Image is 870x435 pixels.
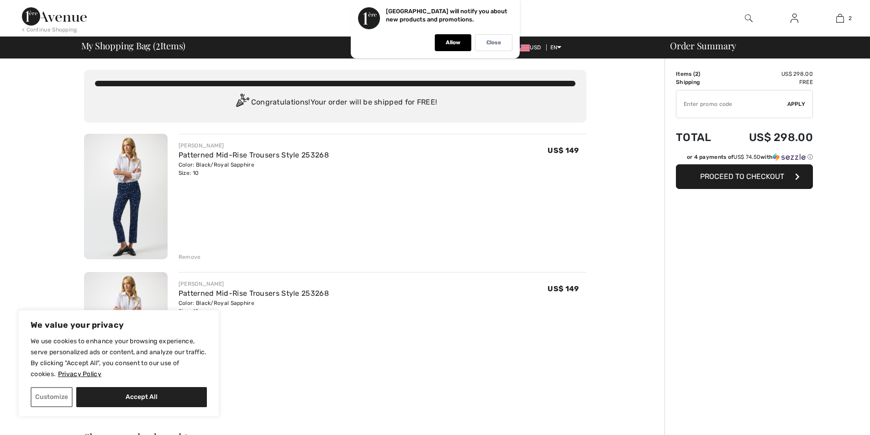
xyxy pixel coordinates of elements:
[486,39,501,46] p: Close
[22,26,77,34] div: < Continue Shopping
[31,336,207,380] p: We use cookies to enhance your browsing experience, serve personalized ads or content, and analyz...
[233,94,251,112] img: Congratulation2.svg
[725,122,813,153] td: US$ 298.00
[745,13,753,24] img: search the website
[700,172,784,181] span: Proceed to Checkout
[550,44,562,51] span: EN
[179,289,329,298] a: Patterned Mid-Rise Trousers Style 253268
[31,387,73,407] button: Customize
[515,44,544,51] span: USD
[179,142,329,150] div: [PERSON_NAME]
[725,78,813,86] td: Free
[676,122,725,153] td: Total
[156,39,160,51] span: 2
[849,14,852,22] span: 2
[676,153,813,164] div: or 4 payments ofUS$ 74.50withSezzle Click to learn more about Sezzle
[817,13,862,24] a: 2
[179,161,329,177] div: Color: Black/Royal Sapphire Size: 10
[725,70,813,78] td: US$ 298.00
[58,370,102,378] a: Privacy Policy
[836,13,844,24] img: My Bag
[787,100,806,108] span: Apply
[676,78,725,86] td: Shipping
[548,284,579,293] span: US$ 149
[783,13,806,24] a: Sign In
[687,153,813,161] div: or 4 payments of with
[733,154,760,160] span: US$ 74.50
[515,44,530,52] img: US Dollar
[76,387,207,407] button: Accept All
[179,280,329,288] div: [PERSON_NAME]
[676,90,787,118] input: Promo code
[84,272,168,398] img: Patterned Mid-Rise Trousers Style 253268
[791,13,798,24] img: My Info
[81,41,186,50] span: My Shopping Bag ( Items)
[548,146,579,155] span: US$ 149
[179,151,329,159] a: Patterned Mid-Rise Trousers Style 253268
[386,8,507,23] p: [GEOGRAPHIC_DATA] will notify you about new products and promotions.
[84,134,168,259] img: Patterned Mid-Rise Trousers Style 253268
[773,153,806,161] img: Sezzle
[676,164,813,189] button: Proceed to Checkout
[18,310,219,417] div: We value your privacy
[95,94,575,112] div: Congratulations! Your order will be shipped for FREE!
[179,253,201,261] div: Remove
[31,320,207,330] p: We value your privacy
[695,71,698,77] span: 2
[179,299,329,315] div: Color: Black/Royal Sapphire Size: 10
[446,39,460,46] p: Allow
[659,41,865,50] div: Order Summary
[676,70,725,78] td: Items ( )
[22,7,87,26] img: 1ère Avenue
